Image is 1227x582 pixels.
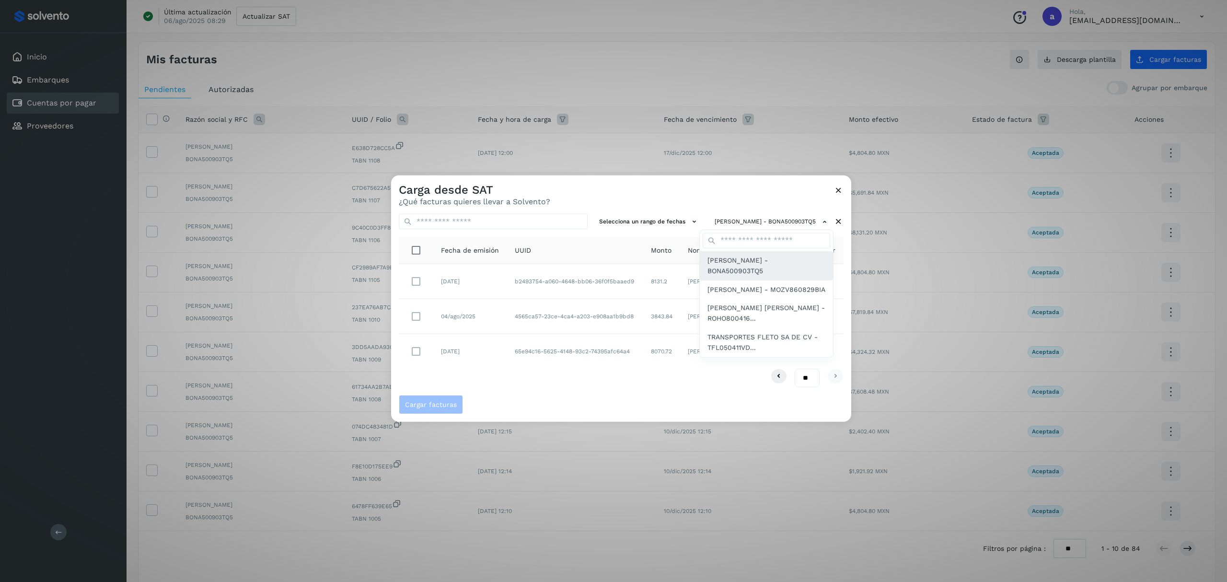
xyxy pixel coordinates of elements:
span: [PERSON_NAME] - MOZV860829BIA [707,284,825,294]
div: ADOLFO BOLIVAR NIÑO - BONA500903TQ5 [700,251,833,280]
div: TRANSPORTES FLETO SA DE CV - TFL050411VD8 [700,328,833,357]
div: ORLANDO RODRIGUEZ HERNANDEZ - ROHO800416NT9 [700,299,833,328]
span: [PERSON_NAME] [PERSON_NAME] - ROHO800416... [707,303,825,324]
span: [PERSON_NAME] - BONA500903TQ5 [707,255,825,277]
div: VICENTE MORALES ZAVALA - MOZV860829BIA [700,280,833,298]
span: TRANSPORTES FLETO SA DE CV - TFL050411VD... [707,332,825,353]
